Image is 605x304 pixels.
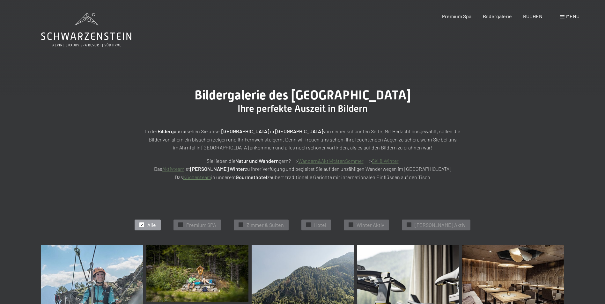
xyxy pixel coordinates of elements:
[236,174,267,180] strong: Gourmethotel
[158,128,187,134] strong: Bildergalerie
[221,128,323,134] strong: [GEOGRAPHIC_DATA] in [GEOGRAPHIC_DATA]
[523,13,542,19] a: BUCHEN
[298,158,364,164] a: Wandern&AktivitätenSommer
[415,221,466,228] span: [PERSON_NAME] Aktiv
[143,157,462,181] p: Sie lieben die gern? --> ---> Das ist zu Ihrer Verfügung und begleitet Sie auf den unzähligen Wan...
[483,13,512,19] a: Bildergalerie
[162,166,184,172] a: Aktivteam
[186,221,216,228] span: Premium SPA
[146,245,248,302] img: Bildergalerie
[141,223,143,227] span: ✓
[180,223,182,227] span: ✓
[190,166,245,172] strong: [PERSON_NAME] Winter
[183,174,211,180] a: Küchenteam
[238,103,367,114] span: Ihre perfekte Auszeit in Bildern
[372,158,399,164] a: Ski & Winter
[357,221,384,228] span: Winter Aktiv
[408,223,410,227] span: ✓
[195,88,411,103] span: Bildergalerie des [GEOGRAPHIC_DATA]
[314,221,326,228] span: Hotel
[307,223,310,227] span: ✓
[240,223,242,227] span: ✓
[235,158,279,164] strong: Natur und Wandern
[247,221,284,228] span: Zimmer & Suiten
[143,127,462,152] p: In der sehen Sie unser von seiner schönsten Seite. Mit Bedacht ausgewählt, sollen die Bilder von ...
[566,13,579,19] span: Menü
[147,221,156,228] span: Alle
[442,13,471,19] a: Premium Spa
[350,223,352,227] span: ✓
